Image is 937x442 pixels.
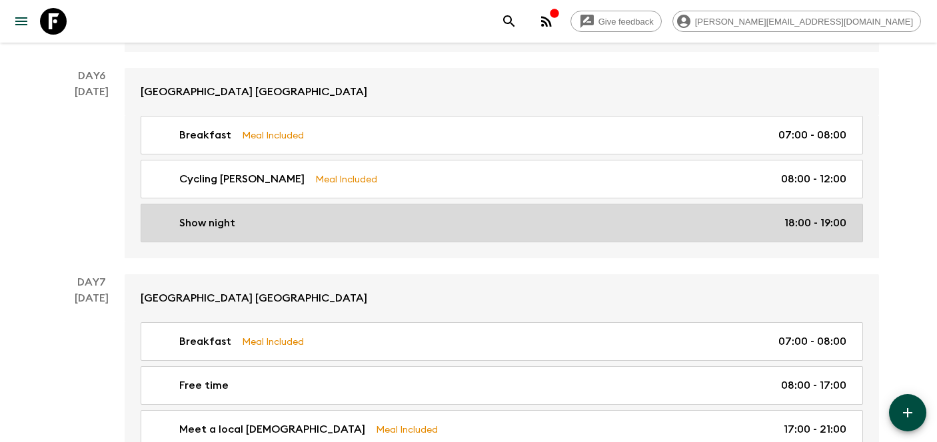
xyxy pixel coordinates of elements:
[58,68,125,84] p: Day 6
[778,127,846,143] p: 07:00 - 08:00
[496,8,522,35] button: search adventures
[784,215,846,231] p: 18:00 - 19:00
[75,84,109,258] div: [DATE]
[242,334,304,349] p: Meal Included
[179,215,235,231] p: Show night
[141,204,863,242] a: Show night18:00 - 19:00
[141,84,367,100] p: [GEOGRAPHIC_DATA] [GEOGRAPHIC_DATA]
[242,128,304,142] p: Meal Included
[781,171,846,187] p: 08:00 - 12:00
[179,333,231,349] p: Breakfast
[591,17,661,27] span: Give feedback
[376,422,438,437] p: Meal Included
[570,11,662,32] a: Give feedback
[141,116,863,154] a: BreakfastMeal Included07:00 - 08:00
[784,421,846,437] p: 17:00 - 21:00
[8,8,35,35] button: menu
[179,127,231,143] p: Breakfast
[672,11,921,32] div: [PERSON_NAME][EMAIL_ADDRESS][DOMAIN_NAME]
[778,333,846,349] p: 07:00 - 08:00
[141,366,863,405] a: Free time08:00 - 17:00
[141,160,863,198] a: Cycling [PERSON_NAME]Meal Included08:00 - 12:00
[58,274,125,290] p: Day 7
[781,377,846,393] p: 08:00 - 17:00
[688,17,920,27] span: [PERSON_NAME][EMAIL_ADDRESS][DOMAIN_NAME]
[315,172,377,186] p: Meal Included
[179,377,229,393] p: Free time
[179,421,365,437] p: Meet a local [DEMOGRAPHIC_DATA]
[141,290,367,306] p: [GEOGRAPHIC_DATA] [GEOGRAPHIC_DATA]
[125,68,879,116] a: [GEOGRAPHIC_DATA] [GEOGRAPHIC_DATA]
[141,322,863,361] a: BreakfastMeal Included07:00 - 08:00
[179,171,305,187] p: Cycling [PERSON_NAME]
[125,274,879,322] a: [GEOGRAPHIC_DATA] [GEOGRAPHIC_DATA]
